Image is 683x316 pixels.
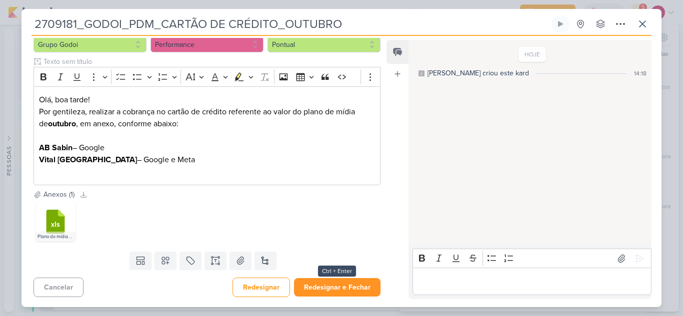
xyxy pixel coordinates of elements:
p: Olá, boa tarde! [39,94,375,106]
div: 14:18 [634,69,646,78]
p: – Google e Meta [39,154,375,178]
div: Ligar relógio [556,20,564,28]
p: – Google [39,142,375,154]
div: Editor editing area: main [33,86,380,186]
button: Grupo Godoi [33,36,146,52]
div: Ctrl + Enter [318,266,356,277]
strong: AB Sabin [39,143,72,153]
div: Editor editing area: main [412,268,651,295]
button: Cancelar [33,278,83,297]
strong: outubro [48,119,76,129]
p: Por gentileza, realizar a cobrança no cartão de crédito referente ao valor do plano de mídia de ,... [39,106,375,142]
button: Redesignar [232,278,290,297]
div: Plano de mídia - Grupo Godoi - V5.xlsx [35,232,75,242]
button: Performance [150,36,263,52]
div: Editor toolbar [412,249,651,268]
strong: Vital [GEOGRAPHIC_DATA] [39,155,137,165]
div: [PERSON_NAME] criou este kard [427,68,529,78]
div: Editor toolbar [33,67,380,86]
button: Pontual [267,36,380,52]
input: Kard Sem Título [31,15,549,33]
button: Redesignar e Fechar [294,278,380,297]
input: Texto sem título [41,56,380,67]
div: Anexos (1) [43,189,74,200]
